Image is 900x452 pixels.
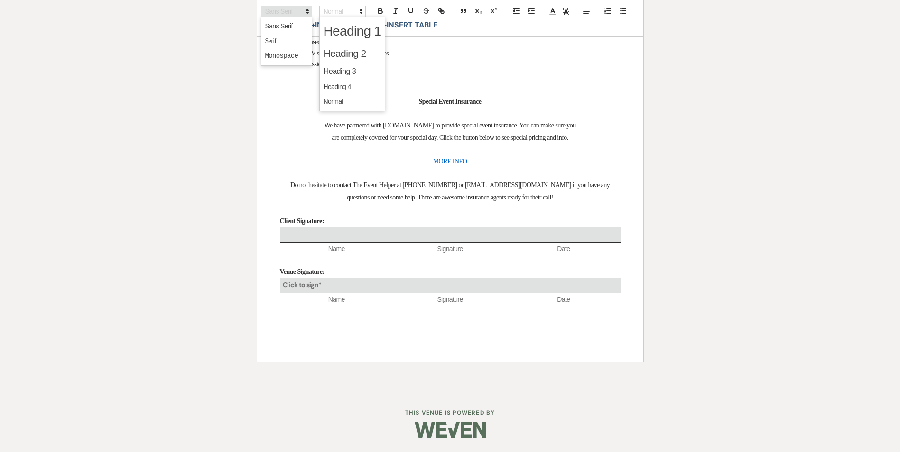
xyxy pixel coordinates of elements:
[324,122,575,129] span: We have partnered with [DOMAIN_NAME] to provide special event insurance. You can make sure you
[419,98,482,105] strong: Special Event Insurance
[280,295,393,305] span: Name
[299,61,384,68] span: Professional wedding photographer
[280,217,324,225] strong: Client Signature:
[393,244,507,254] span: Signature
[580,6,593,17] span: Alignment
[280,244,393,254] span: Name
[311,22,315,29] span: +
[280,268,325,275] strong: Venue Signature:
[283,280,322,289] b: Click to sign*
[332,134,568,141] span: are completely covered for your special day. Click the button below to see special pricing and info.
[433,158,467,165] a: MORE INFO
[559,6,573,17] span: Text Background Color
[546,6,559,17] span: Text Color
[379,20,440,31] button: +Insert Table
[319,6,366,17] span: Header Formats
[290,181,610,189] span: Do not hesitate to contact The Event Helper at [PHONE_NUMBER] or [EMAIL_ADDRESS][DOMAIN_NAME] if ...
[347,194,553,201] span: questions or need some help. There are awesome insurance agents ready for their call!
[415,413,486,446] img: Weven Logo
[507,295,620,305] span: Date
[393,295,507,305] span: Signature
[507,244,620,254] span: Date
